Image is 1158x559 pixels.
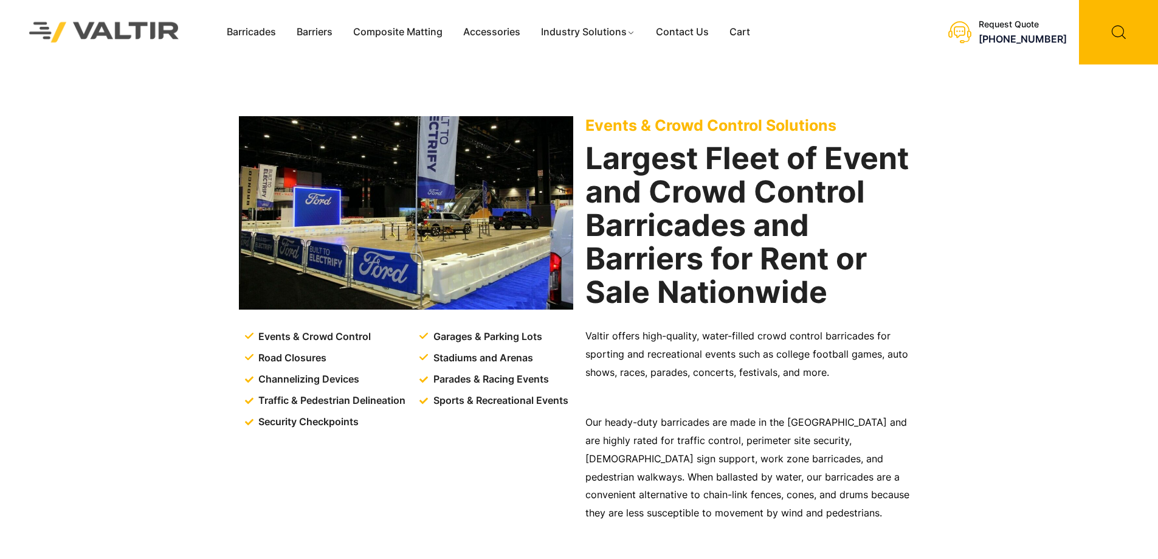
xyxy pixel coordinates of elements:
[453,23,531,41] a: Accessories
[430,392,568,410] span: Sports & Recreational Events
[430,370,549,389] span: Parades & Racing Events
[646,23,719,41] a: Contact Us
[255,370,359,389] span: Channelizing Devices
[430,349,533,367] span: Stadiums and Arenas
[343,23,453,41] a: Composite Matting
[585,414,920,523] p: Our heady-duty barricades are made in the [GEOGRAPHIC_DATA] and are highly rated for traffic cont...
[531,23,646,41] a: Industry Solutions
[255,328,371,346] span: Events & Crowd Control
[255,413,359,431] span: Security Checkpoints
[255,392,405,410] span: Traffic & Pedestrian Delineation
[585,142,920,309] h2: Largest Fleet of Event and Crowd Control Barricades and Barriers for Rent or Sale Nationwide
[585,116,920,134] p: Events & Crowd Control Solutions
[13,6,195,58] img: Valtir Rentals
[216,23,286,41] a: Barricades
[585,327,920,382] p: Valtir offers high-quality, water-filled crowd control barricades for sporting and recreational e...
[719,23,760,41] a: Cart
[979,33,1067,45] a: [PHONE_NUMBER]
[430,328,542,346] span: Garages & Parking Lots
[286,23,343,41] a: Barriers
[979,19,1067,30] div: Request Quote
[255,349,326,367] span: Road Closures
